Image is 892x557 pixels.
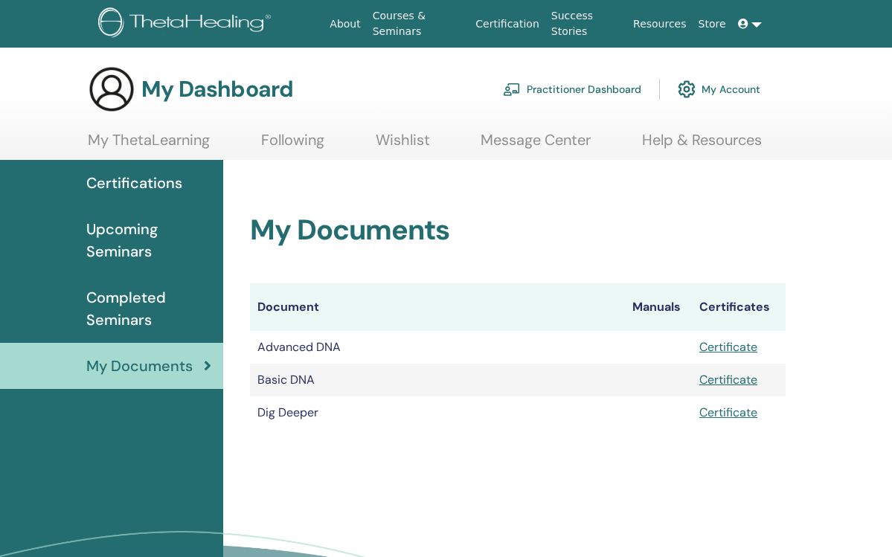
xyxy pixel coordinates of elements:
[86,355,193,377] span: My Documents
[86,286,211,331] span: Completed Seminars
[678,73,760,106] a: My Account
[545,2,627,45] a: Success Stories
[642,131,762,160] a: Help & Resources
[250,331,625,364] td: Advanced DNA
[625,283,692,331] th: Manuals
[141,76,293,103] h3: My Dashboard
[503,83,521,96] img: chalkboard-teacher.svg
[367,2,470,45] a: Courses & Seminars
[503,73,641,106] a: Practitioner Dashboard
[481,131,591,160] a: Message Center
[678,77,696,102] img: cog.svg
[699,405,757,420] a: Certificate
[627,10,693,38] a: Resources
[699,339,757,355] a: Certificate
[699,372,757,387] a: Certificate
[250,396,625,429] td: Dig Deeper
[250,213,786,248] h2: My Documents
[376,131,430,160] a: Wishlist
[692,283,786,331] th: Certificates
[88,65,135,113] img: generic-user-icon.jpg
[693,10,732,38] a: Store
[86,172,182,194] span: Certifications
[250,283,625,331] th: Document
[98,7,276,41] img: logo.png
[250,364,625,396] td: Basic DNA
[469,10,545,38] a: Certification
[86,218,211,263] span: Upcoming Seminars
[324,10,366,38] a: About
[261,131,324,160] a: Following
[88,131,210,160] a: My ThetaLearning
